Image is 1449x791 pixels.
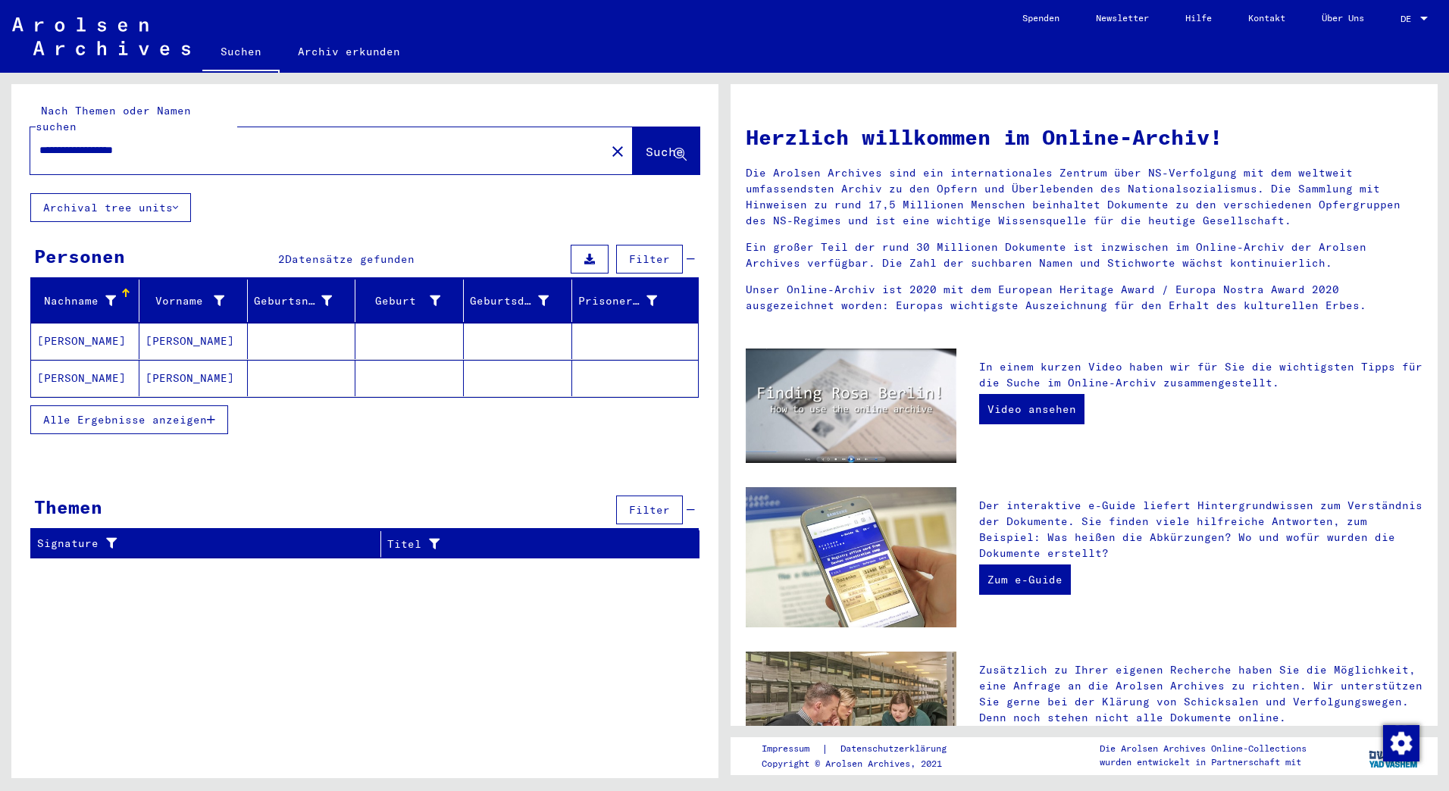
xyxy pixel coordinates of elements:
div: Nachname [37,293,116,309]
a: Video ansehen [979,394,1084,424]
img: yv_logo.png [1366,736,1422,774]
div: Geburt‏ [361,289,463,313]
div: Signature [37,532,380,556]
div: Titel [387,536,662,552]
mat-icon: close [609,142,627,161]
div: Geburtsname [254,293,333,309]
span: Filter [629,503,670,517]
p: Die Arolsen Archives Online-Collections [1100,742,1307,755]
span: Alle Ergebnisse anzeigen [43,413,207,427]
a: Impressum [762,741,822,757]
div: | [762,741,965,757]
div: Prisoner # [578,289,680,313]
div: Geburtsdatum [470,293,549,309]
mat-header-cell: Geburtsname [248,280,356,322]
a: Suchen [202,33,280,73]
span: Datensätze gefunden [285,252,415,266]
div: Geburtsdatum [470,289,571,313]
mat-label: Nach Themen oder Namen suchen [36,104,191,133]
mat-cell: [PERSON_NAME] [31,360,139,396]
mat-header-cell: Nachname [31,280,139,322]
mat-header-cell: Geburt‏ [355,280,464,322]
p: Die Arolsen Archives sind ein internationales Zentrum über NS-Verfolgung mit dem weltweit umfasse... [746,165,1422,229]
mat-cell: [PERSON_NAME] [139,323,248,359]
button: Clear [602,136,633,166]
mat-header-cell: Geburtsdatum [464,280,572,322]
div: Vorname [146,289,247,313]
img: eguide.jpg [746,487,956,627]
mat-cell: [PERSON_NAME] [31,323,139,359]
a: Datenschutzerklärung [828,741,965,757]
p: In einem kurzen Video haben wir für Sie die wichtigsten Tipps für die Suche im Online-Archiv zusa... [979,359,1422,391]
div: Nachname [37,289,139,313]
p: Der interaktive e-Guide liefert Hintergrundwissen zum Verständnis der Dokumente. Sie finden viele... [979,498,1422,561]
div: Themen [34,493,102,521]
div: Geburt‏ [361,293,440,309]
div: Titel [387,532,681,556]
button: Filter [616,245,683,274]
mat-header-cell: Vorname [139,280,248,322]
p: Zusätzlich zu Ihrer eigenen Recherche haben Sie die Möglichkeit, eine Anfrage an die Arolsen Arch... [979,662,1422,726]
a: Archiv erkunden [280,33,418,70]
img: video.jpg [746,349,956,463]
div: Personen [34,242,125,270]
a: Zum e-Guide [979,564,1071,595]
div: Geburtsname [254,289,355,313]
p: Unser Online-Archiv ist 2020 mit dem European Heritage Award / Europa Nostra Award 2020 ausgezeic... [746,282,1422,314]
span: Filter [629,252,670,266]
p: wurden entwickelt in Partnerschaft mit [1100,755,1307,769]
img: Arolsen_neg.svg [12,17,190,55]
span: Suche [646,144,684,159]
button: Filter [616,496,683,524]
button: Archival tree units [30,193,191,222]
mat-header-cell: Prisoner # [572,280,698,322]
div: Prisoner # [578,293,657,309]
div: Vorname [146,293,224,309]
div: Signature [37,536,361,552]
h1: Herzlich willkommen im Online-Archiv! [746,121,1422,153]
p: Ein großer Teil der rund 30 Millionen Dokumente ist inzwischen im Online-Archiv der Arolsen Archi... [746,239,1422,271]
mat-cell: [PERSON_NAME] [139,360,248,396]
div: Zustimmung ändern [1382,724,1419,761]
img: Zustimmung ändern [1383,725,1419,761]
span: 2 [278,252,285,266]
button: Alle Ergebnisse anzeigen [30,405,228,434]
button: Suche [633,127,699,174]
p: Copyright © Arolsen Archives, 2021 [762,757,965,771]
span: DE [1400,14,1417,24]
